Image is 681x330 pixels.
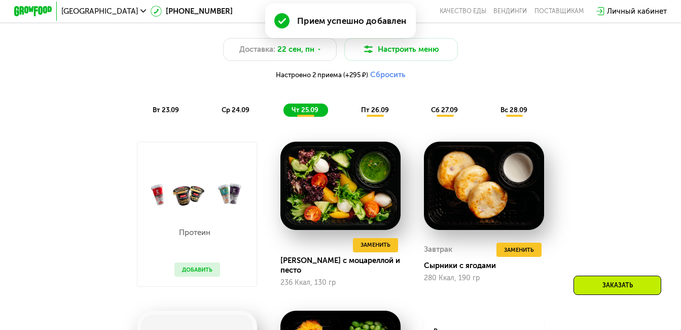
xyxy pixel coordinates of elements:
[607,6,667,17] div: Личный кабинет
[277,44,314,55] span: 22 сен, пн
[361,240,390,250] span: Заменить
[574,276,661,295] div: Заказать
[504,245,534,255] span: Заменить
[493,8,527,15] a: Вендинги
[353,238,398,252] button: Заменить
[61,8,138,15] span: [GEOGRAPHIC_DATA]
[496,243,542,257] button: Заменить
[174,229,216,237] p: Протеин
[424,261,551,271] div: Сырники с ягодами
[292,106,318,114] span: чт 25.09
[424,243,452,257] div: Завтрак
[274,13,290,28] img: Success
[500,106,527,114] span: вс 28.09
[222,106,249,114] span: ср 24.09
[174,262,220,277] button: Добавить
[153,106,179,114] span: вт 23.09
[276,72,368,78] span: Настроено 2 приема (+295 ₽)
[424,274,544,282] div: 280 Ккал, 190 гр
[239,44,275,55] span: Доставка:
[280,279,400,287] div: 236 Ккал, 130 гр
[440,8,486,15] a: Качество еды
[431,106,458,114] span: сб 27.09
[280,256,408,275] div: [PERSON_NAME] с моцареллой и песто
[534,8,584,15] div: поставщикам
[361,106,389,114] span: пт 26.09
[370,70,406,80] button: Сбросить
[297,15,406,26] div: Прием успешно добавлен
[151,6,233,17] a: [PHONE_NUMBER]
[344,38,458,61] button: Настроить меню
